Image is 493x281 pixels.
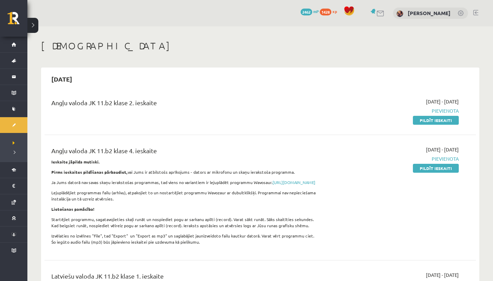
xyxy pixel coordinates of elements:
span: mP [313,9,319,14]
h2: [DATE] [45,71,79,87]
span: [DATE] - [DATE] [426,271,459,279]
span: [DATE] - [DATE] [426,98,459,105]
span: xp [332,9,337,14]
strong: Ieskaite jāpilda mutiski. [51,159,100,164]
strong: Lietošanas pamācība! [51,206,94,212]
a: Pildīt ieskaiti [413,164,459,173]
strong: Pirms ieskaites pildīšanas pārbaudiet, [51,169,128,175]
span: Pievienota [330,155,459,162]
a: Rīgas 1. Tālmācības vidusskola [8,12,27,29]
div: Angļu valoda JK 11.b2 klase 2. ieskaite [51,98,319,111]
p: Izvēlaties no izvēlnes "File", tad "Export" un "Export as mp3" un saglabājiet jaunizveidoto failu... [51,233,319,245]
p: Startējiet programmu, sagatavojieties skaļi runāt un nospiediet pogu ar sarkanu aplīti (record). ... [51,216,319,229]
span: 2462 [301,9,312,15]
a: 2462 mP [301,9,319,14]
a: Pildīt ieskaiti [413,116,459,125]
a: 1428 xp [320,9,340,14]
img: Katrīna Liepiņa [396,10,403,17]
span: [DATE] - [DATE] [426,146,459,153]
span: Pievienota [330,107,459,114]
span: 1428 [320,9,331,15]
a: [URL][DOMAIN_NAME] [273,180,315,185]
p: vai Jums ir atbilstošs aprīkojums - dators ar mikrofonu un skaņu ierakstoša programma. [51,169,319,175]
a: [PERSON_NAME] [408,10,451,16]
p: Lejuplādējiet programmas failu (arhīvu), atpakojiet to un nostartējiet programmu Wavozaur ar dubu... [51,190,319,202]
div: Angļu valoda JK 11.b2 klase 4. ieskaite [51,146,319,159]
h1: [DEMOGRAPHIC_DATA] [41,40,479,52]
p: Ja Jums datorā nav savas skaņu ierakstošas programmas, tad viens no variantiem ir lejuplādēt prog... [51,179,319,185]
